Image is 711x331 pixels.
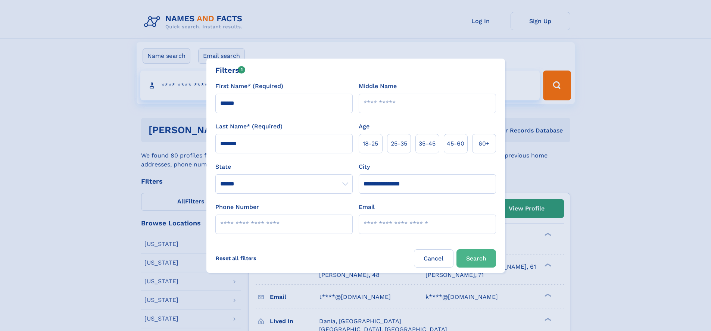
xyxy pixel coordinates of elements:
[215,162,353,171] label: State
[447,139,464,148] span: 45‑60
[419,139,436,148] span: 35‑45
[215,65,246,76] div: Filters
[359,122,369,131] label: Age
[359,203,375,212] label: Email
[215,82,283,91] label: First Name* (Required)
[391,139,407,148] span: 25‑35
[215,203,259,212] label: Phone Number
[211,249,261,267] label: Reset all filters
[363,139,378,148] span: 18‑25
[359,82,397,91] label: Middle Name
[478,139,490,148] span: 60+
[456,249,496,268] button: Search
[359,162,370,171] label: City
[414,249,453,268] label: Cancel
[215,122,283,131] label: Last Name* (Required)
